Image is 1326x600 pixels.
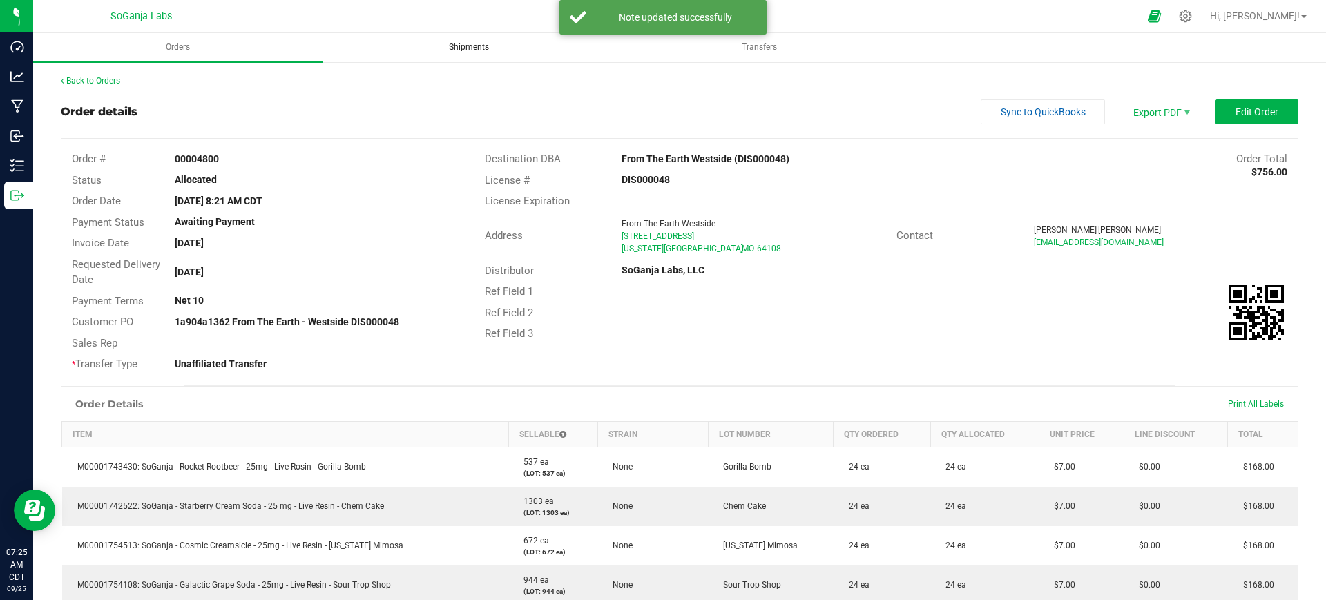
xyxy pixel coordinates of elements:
[430,41,508,53] span: Shipments
[75,398,143,409] h1: Order Details
[70,462,366,472] span: M00001743430: SoGanja - Rocket Rootbeer - 25mg - Live Rosin - Gorilla Bomb
[72,174,102,186] span: Status
[72,258,160,287] span: Requested Delivery Date
[842,541,869,550] span: 24 ea
[175,174,217,185] strong: Allocated
[1236,462,1274,472] span: $168.00
[61,104,137,120] div: Order details
[606,541,633,550] span: None
[485,327,533,340] span: Ref Field 3
[981,99,1105,124] button: Sync to QuickBooks
[175,238,204,249] strong: [DATE]
[517,457,549,467] span: 537 ea
[70,580,391,590] span: M00001754108: SoGanja - Galactic Grape Soda - 25mg - Live Resin - Sour Trop Shop
[1047,462,1075,472] span: $7.00
[10,159,24,173] inline-svg: Inventory
[72,195,121,207] span: Order Date
[716,501,766,511] span: Chem Cake
[1034,225,1097,235] span: [PERSON_NAME]
[517,575,549,585] span: 944 ea
[622,244,743,253] span: [US_STATE][GEOGRAPHIC_DATA]
[62,421,509,447] th: Item
[939,462,966,472] span: 24 ea
[1236,501,1274,511] span: $168.00
[842,580,869,590] span: 24 ea
[1047,541,1075,550] span: $7.00
[1034,238,1164,247] span: [EMAIL_ADDRESS][DOMAIN_NAME]
[485,285,533,298] span: Ref Field 1
[485,307,533,319] span: Ref Field 2
[70,501,384,511] span: M00001742522: SoGanja - Starberry Cream Soda - 25 mg - Live Resin - Chem Cake
[723,41,796,53] span: Transfers
[930,421,1039,447] th: Qty Allocated
[110,10,172,22] span: SoGanja Labs
[1215,99,1298,124] button: Edit Order
[10,129,24,143] inline-svg: Inbound
[175,267,204,278] strong: [DATE]
[606,580,633,590] span: None
[896,229,933,242] span: Contact
[485,174,530,186] span: License #
[1001,106,1086,117] span: Sync to QuickBooks
[1039,421,1124,447] th: Unit Price
[324,33,613,62] a: Shipments
[72,358,137,370] span: Transfer Type
[1132,501,1160,511] span: $0.00
[485,153,561,165] span: Destination DBA
[485,229,523,242] span: Address
[606,501,633,511] span: None
[147,41,209,53] span: Orders
[615,33,904,62] a: Transfers
[939,541,966,550] span: 24 ea
[1251,166,1287,177] strong: $756.00
[6,583,27,594] p: 09/25
[517,507,589,518] p: (LOT: 1303 ea)
[1236,153,1287,165] span: Order Total
[175,216,255,227] strong: Awaiting Payment
[1236,106,1278,117] span: Edit Order
[10,70,24,84] inline-svg: Analytics
[72,316,133,328] span: Customer PO
[834,421,931,447] th: Qty Ordered
[1139,3,1170,30] span: Open Ecommerce Menu
[175,295,204,306] strong: Net 10
[622,231,694,241] span: [STREET_ADDRESS]
[175,316,399,327] strong: 1a904a1362 From The Earth - Westside DIS000048
[1210,10,1300,21] span: Hi, [PERSON_NAME]!
[742,244,754,253] span: MO
[1047,580,1075,590] span: $7.00
[622,174,670,185] strong: DIS000048
[1177,10,1194,23] div: Manage settings
[716,462,771,472] span: Gorilla Bomb
[10,40,24,54] inline-svg: Dashboard
[708,421,834,447] th: Lot Number
[842,501,869,511] span: 24 ea
[757,244,781,253] span: 64108
[606,462,633,472] span: None
[14,490,55,531] iframe: Resource center
[1132,462,1160,472] span: $0.00
[72,237,129,249] span: Invoice Date
[517,547,589,557] p: (LOT: 672 ea)
[175,195,262,206] strong: [DATE] 8:21 AM CDT
[485,195,570,207] span: License Expiration
[597,421,708,447] th: Strain
[1228,399,1284,409] span: Print All Labels
[1229,285,1284,340] qrcode: 00004800
[1047,501,1075,511] span: $7.00
[485,264,534,277] span: Distributor
[1132,580,1160,590] span: $0.00
[939,580,966,590] span: 24 ea
[939,501,966,511] span: 24 ea
[72,216,144,229] span: Payment Status
[175,153,219,164] strong: 00004800
[10,188,24,202] inline-svg: Outbound
[1119,99,1202,124] span: Export PDF
[1124,421,1228,447] th: Line Discount
[716,580,781,590] span: Sour Trop Shop
[33,33,323,62] a: Orders
[175,358,267,369] strong: Unaffiliated Transfer
[508,421,597,447] th: Sellable
[1236,541,1274,550] span: $168.00
[716,541,798,550] span: [US_STATE] Mimosa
